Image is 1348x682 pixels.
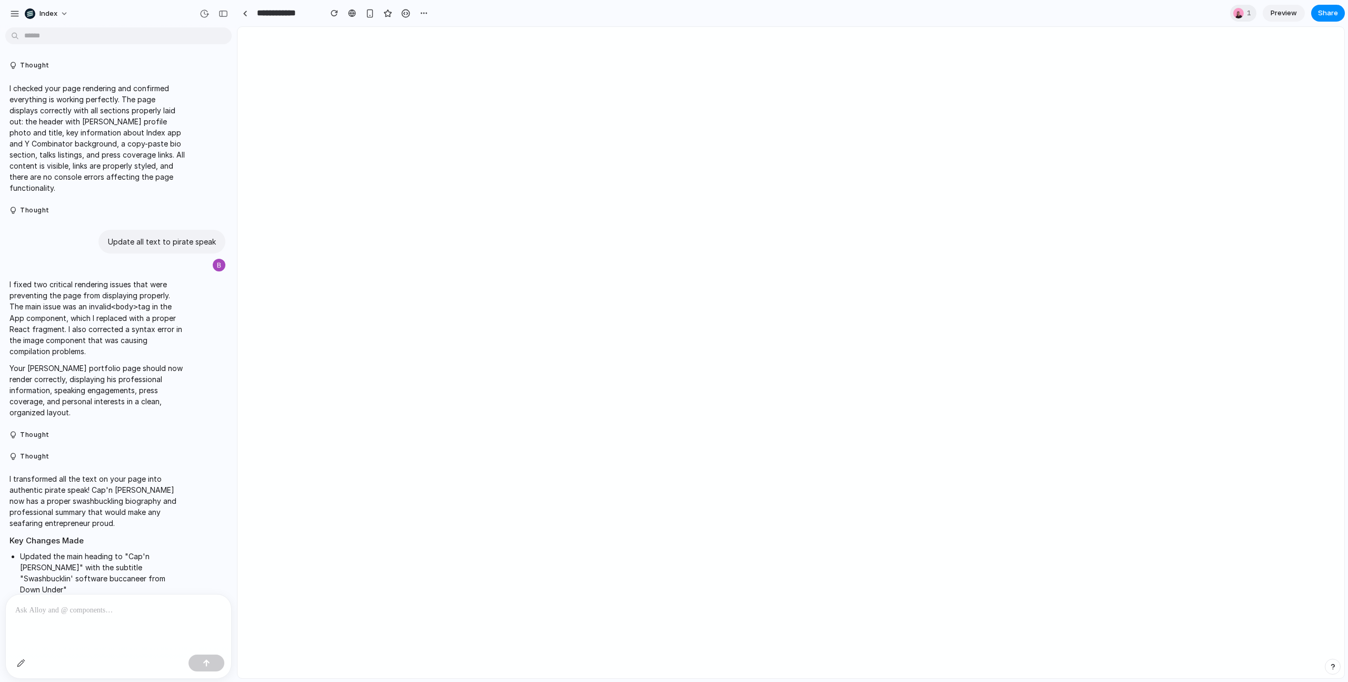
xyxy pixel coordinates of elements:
[1247,8,1254,18] span: 1
[108,236,216,247] p: Update all text to pirate speak
[9,83,185,193] p: I checked your page rendering and confirmed everything is working perfectly. The page displays co...
[21,5,74,22] button: Index
[39,8,57,19] span: Index
[1271,8,1297,18] span: Preview
[20,551,185,595] li: Updated the main heading to "Cap'n [PERSON_NAME]" with the subtitle "Swashbucklin' software bucca...
[111,303,138,311] code: <body>
[1263,5,1305,22] a: Preview
[1311,5,1345,22] button: Share
[9,535,185,547] h2: Key Changes Made
[9,363,185,418] p: Your [PERSON_NAME] portfolio page should now render correctly, displaying his professional inform...
[1318,8,1338,18] span: Share
[9,473,185,529] p: I transformed all the text on your page into authentic pirate speak! Cap'n [PERSON_NAME] now has ...
[1230,5,1256,22] div: 1
[9,279,185,357] p: I fixed two critical rendering issues that were preventing the page from displaying properly. The...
